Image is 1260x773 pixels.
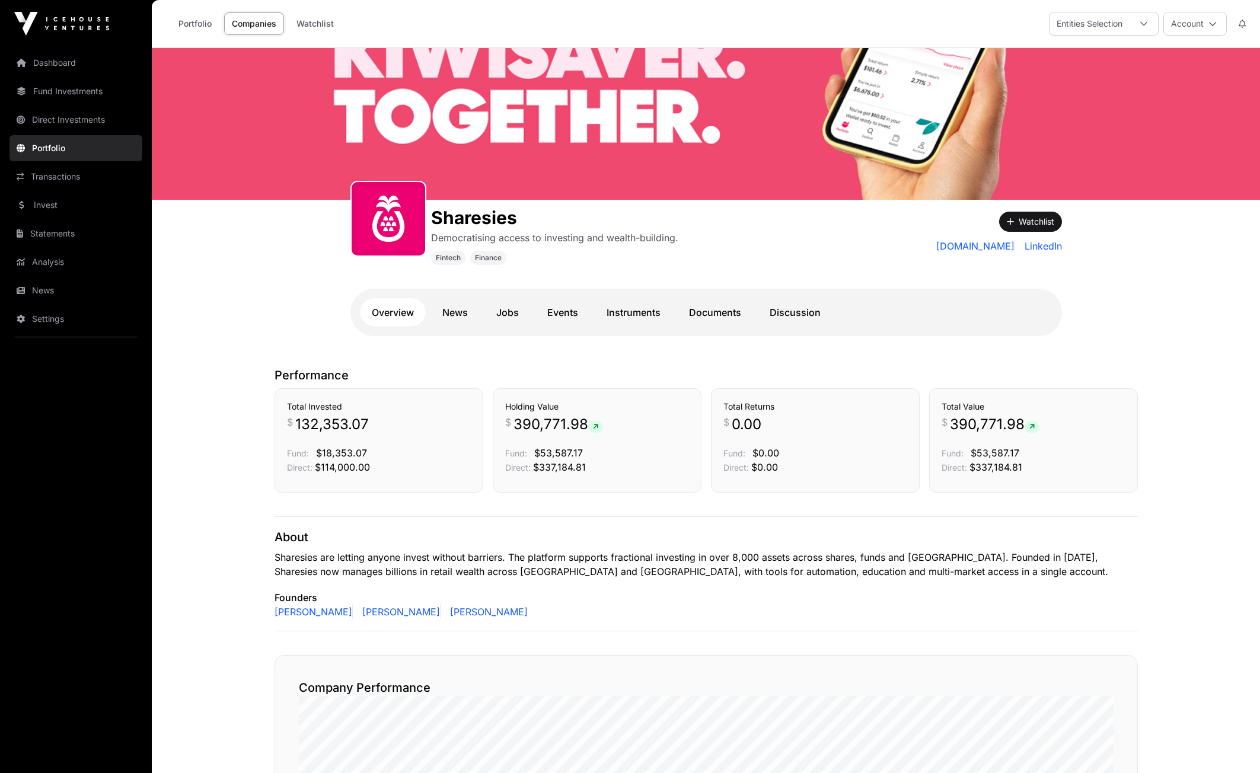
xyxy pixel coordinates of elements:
span: Fund: [723,448,745,458]
a: [PERSON_NAME] [445,605,528,619]
h2: Company Performance [299,679,1114,696]
a: Portfolio [9,135,142,161]
span: Fund: [287,448,309,458]
a: Analysis [9,249,142,275]
a: Jobs [484,298,531,327]
a: LinkedIn [1020,239,1062,253]
p: About [275,529,1138,545]
a: Instruments [595,298,672,327]
a: Portfolio [171,12,219,35]
button: Account [1163,12,1227,36]
span: Direct: [505,462,531,472]
nav: Tabs [360,298,1052,327]
span: 390,771.98 [513,415,603,434]
p: Founders [275,590,1138,605]
h1: Sharesies [431,207,678,228]
button: Watchlist [999,212,1062,232]
a: Statements [9,221,142,247]
a: [DOMAIN_NAME] [936,239,1015,253]
a: Watchlist [289,12,342,35]
a: Events [535,298,590,327]
span: 0.00 [732,415,761,434]
p: Performance [275,367,1138,384]
span: $114,000.00 [315,461,370,473]
h3: Total Value [942,401,1125,413]
img: Icehouse Ventures Logo [14,12,109,36]
a: News [430,298,480,327]
a: Direct Investments [9,107,142,133]
span: $337,184.81 [969,461,1022,473]
span: 390,771.98 [950,415,1039,434]
span: $337,184.81 [533,461,586,473]
span: $ [942,415,948,429]
span: $18,353.07 [316,447,367,459]
span: Finance [475,253,502,263]
span: $0.00 [751,461,778,473]
a: Companies [224,12,284,35]
span: Direct: [942,462,967,472]
span: $0.00 [752,447,779,459]
a: [PERSON_NAME] [358,605,441,619]
a: Settings [9,306,142,332]
span: Fund: [942,448,964,458]
span: $ [723,415,729,429]
a: News [9,277,142,304]
p: Sharesies are letting anyone invest without barriers. The platform supports fractional investing ... [275,550,1138,579]
span: $ [287,415,293,429]
span: $53,587.17 [534,447,583,459]
img: Sharesies [152,48,1260,200]
a: Dashboard [9,50,142,76]
a: [PERSON_NAME] [275,605,353,619]
span: Direct: [723,462,749,472]
span: Fintech [436,253,461,263]
div: Entities Selection [1050,12,1130,35]
span: $ [505,415,511,429]
iframe: Chat Widget [1201,716,1260,773]
h3: Total Invested [287,401,471,413]
h3: Total Returns [723,401,907,413]
a: Transactions [9,164,142,190]
h3: Holding Value [505,401,689,413]
a: Documents [677,298,753,327]
p: Democratising access to investing and wealth-building. [431,231,678,245]
span: $53,587.17 [971,447,1019,459]
img: sharesies_logo.jpeg [356,187,420,251]
span: Direct: [287,462,312,472]
span: 132,353.07 [295,415,369,434]
a: Invest [9,192,142,218]
a: Overview [360,298,426,327]
a: Fund Investments [9,78,142,104]
a: Discussion [758,298,832,327]
span: Fund: [505,448,527,458]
